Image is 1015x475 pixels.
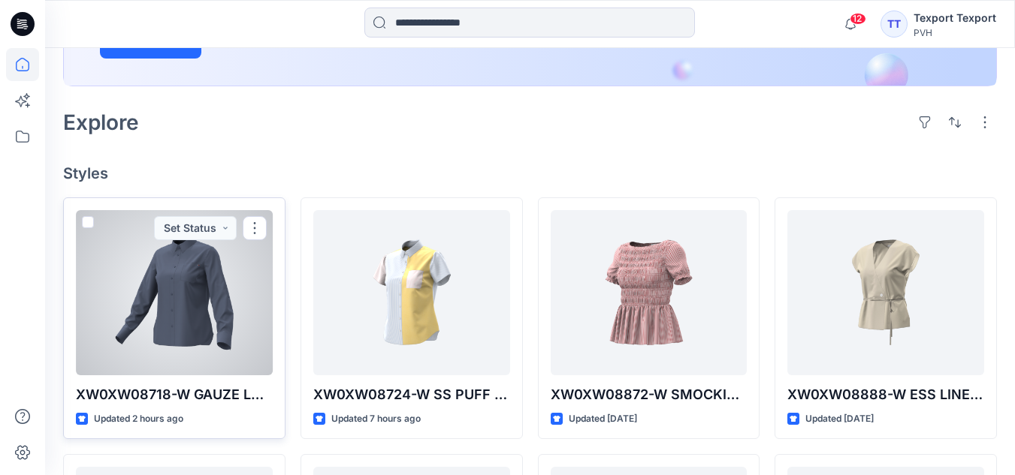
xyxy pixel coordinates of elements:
a: XW0XW08888-W ESS LINEN WRAP TIE NS VEST-V01 [787,210,984,375]
h2: Explore [63,110,139,134]
a: XW0XW08718-W GAUZE LS ROLL-TAB SHIRT INDIGO-V01 [76,210,273,375]
div: Texport Texport [914,9,996,27]
p: Updated [DATE] [805,411,874,427]
p: XW0XW08872-W SMOCKING STP BOAT NK SS TOP-V01 [551,384,748,405]
div: TT [881,11,908,38]
a: XW0XW08724-W SS PUFF SLV SHIRT-MULTI STRP-V01 [313,210,510,375]
p: Updated 2 hours ago [94,411,183,427]
p: Updated 7 hours ago [331,411,421,427]
p: XW0XW08724-W SS PUFF SLV SHIRT-MULTI STRP-V01 [313,384,510,405]
p: XW0XW08718-W GAUZE LS ROLL-TAB SHIRT INDIGO-V01 [76,384,273,405]
p: Updated [DATE] [569,411,637,427]
h4: Styles [63,164,997,182]
span: 12 [850,13,866,25]
div: PVH [914,27,996,38]
p: XW0XW08888-W ESS LINEN WRAP TIE NS VEST-V01 [787,384,984,405]
a: XW0XW08872-W SMOCKING STP BOAT NK SS TOP-V01 [551,210,748,375]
